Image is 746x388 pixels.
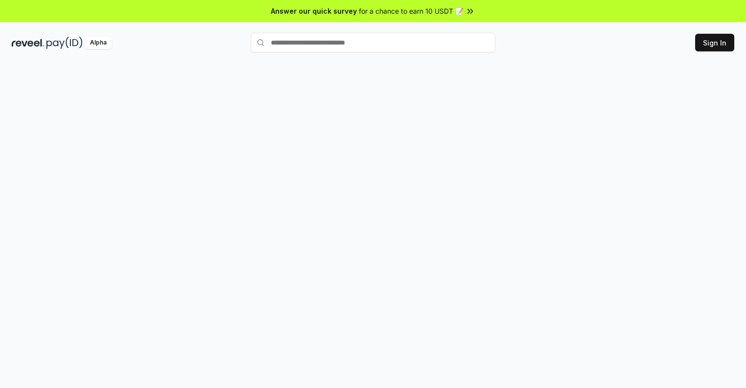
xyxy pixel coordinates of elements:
[85,37,112,49] div: Alpha
[271,6,357,16] span: Answer our quick survey
[12,37,44,49] img: reveel_dark
[46,37,83,49] img: pay_id
[359,6,463,16] span: for a chance to earn 10 USDT 📝
[695,34,734,51] button: Sign In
